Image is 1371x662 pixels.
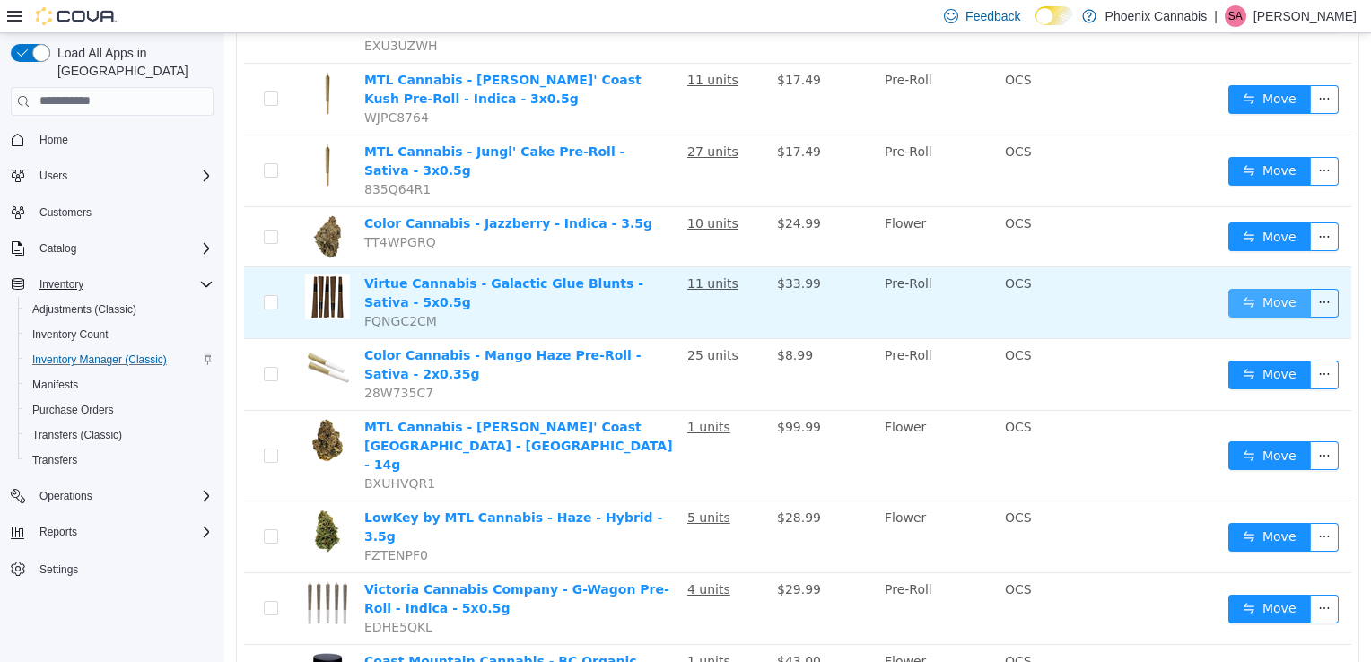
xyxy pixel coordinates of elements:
button: icon: swapMove [1004,256,1087,284]
span: $8.99 [553,315,589,329]
td: Pre-Roll [653,306,773,378]
span: Users [39,169,67,183]
button: icon: ellipsis [1086,327,1114,356]
span: WJPC8764 [140,77,205,91]
button: icon: ellipsis [1086,408,1114,437]
td: Flower [653,378,773,468]
span: Home [39,133,68,147]
span: Feedback [965,7,1020,25]
button: Purchase Orders [18,397,221,422]
td: Pre-Roll [653,540,773,612]
span: $17.49 [553,111,597,126]
span: OCS [781,621,808,635]
span: Transfers (Classic) [32,428,122,442]
span: $29.99 [553,549,597,563]
button: Customers [4,199,221,225]
span: Load All Apps in [GEOGRAPHIC_DATA] [50,44,214,80]
span: Inventory Manager (Classic) [25,349,214,370]
span: OCS [781,243,808,257]
span: Transfers (Classic) [25,424,214,446]
button: Operations [32,485,100,507]
button: Catalog [4,236,221,261]
span: Inventory [32,274,214,295]
u: 10 units [463,183,514,197]
p: | [1214,5,1218,27]
span: Reports [32,521,214,543]
span: Home [32,128,214,151]
span: FQNGC2CM [140,281,213,295]
u: 25 units [463,315,514,329]
span: OCS [781,39,808,54]
span: Catalog [39,241,76,256]
span: SA [1228,5,1243,27]
u: 5 units [463,477,506,492]
button: icon: swapMove [1004,562,1087,590]
a: LowKey by MTL Cannabis - Haze - Hybrid - 3.5g [140,477,438,510]
span: Operations [32,485,214,507]
span: Adjustments (Classic) [32,302,136,317]
img: Cova [36,7,117,25]
span: OCS [781,111,808,126]
span: Adjustments (Classic) [25,299,214,320]
td: Flower [653,468,773,540]
p: [PERSON_NAME] [1253,5,1357,27]
button: Adjustments (Classic) [18,297,221,322]
span: OCS [781,183,808,197]
span: Dark Mode [1035,25,1036,26]
button: icon: ellipsis [1086,124,1114,152]
img: Color Cannabis - Mango Haze Pre-Roll - Sativa - 2x0.35g hero shot [81,313,126,358]
span: Settings [32,557,214,579]
span: EDHE5QKL [140,587,208,601]
img: Virtue Cannabis - Galactic Glue Blunts - Sativa - 5x0.5g hero shot [81,241,126,286]
a: MTL Cannabis - Jungl' Cake Pre-Roll - Sativa - 3x0.5g [140,111,400,144]
a: Purchase Orders [25,399,121,421]
span: Settings [39,562,78,577]
img: LowKey by MTL Cannabis - Haze - Hybrid - 3.5g hero shot [81,475,126,520]
nav: Complex example [11,119,214,629]
span: Manifests [32,378,78,392]
button: icon: swapMove [1004,189,1087,218]
span: $28.99 [553,477,597,492]
button: icon: ellipsis [1086,490,1114,518]
span: Customers [39,205,92,220]
a: MTL Cannabis - [PERSON_NAME]' Coast Kush Pre-Roll - Indica - 3x0.5g [140,39,417,73]
a: Color Cannabis - Mango Haze Pre-Roll - Sativa - 2x0.35g [140,315,417,348]
img: Victoria Cannabis Company - G-Wagon Pre-Roll - Indica - 5x0.5g hero shot [81,547,126,592]
span: Inventory Count [25,324,214,345]
span: $99.99 [553,387,597,401]
input: Dark Mode [1035,6,1073,25]
a: Color Cannabis - Jazzberry - Indica - 3.5g [140,183,428,197]
button: icon: swapMove [1004,124,1087,152]
span: Reports [39,525,77,539]
button: icon: swapMove [1004,327,1087,356]
u: 11 units [463,243,514,257]
button: icon: ellipsis [1086,562,1114,590]
button: Transfers (Classic) [18,422,221,448]
button: icon: swapMove [1004,490,1087,518]
u: 1 units [463,387,506,401]
span: OCS [781,315,808,329]
span: TT4WPGRQ [140,202,212,216]
span: $17.49 [553,39,597,54]
span: OCS [781,477,808,492]
td: Pre-Roll [653,234,773,306]
span: Manifests [25,374,214,396]
span: Purchase Orders [32,403,114,417]
a: Coast Mountain Cannabis - BC Organic Dancehall - Sativa - 3.5g [140,621,412,654]
span: Purchase Orders [25,399,214,421]
td: Flower [653,174,773,234]
a: Transfers (Classic) [25,424,129,446]
span: Customers [32,201,214,223]
u: 4 units [463,549,506,563]
span: Inventory Manager (Classic) [32,353,167,367]
div: Sam Abdallah [1225,5,1246,27]
a: Settings [32,559,85,580]
a: Manifests [25,374,85,396]
span: Transfers [32,453,77,467]
span: $33.99 [553,243,597,257]
button: Inventory Manager (Classic) [18,347,221,372]
span: OCS [781,549,808,563]
span: Operations [39,489,92,503]
button: Manifests [18,372,221,397]
span: 835Q64R1 [140,149,206,163]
